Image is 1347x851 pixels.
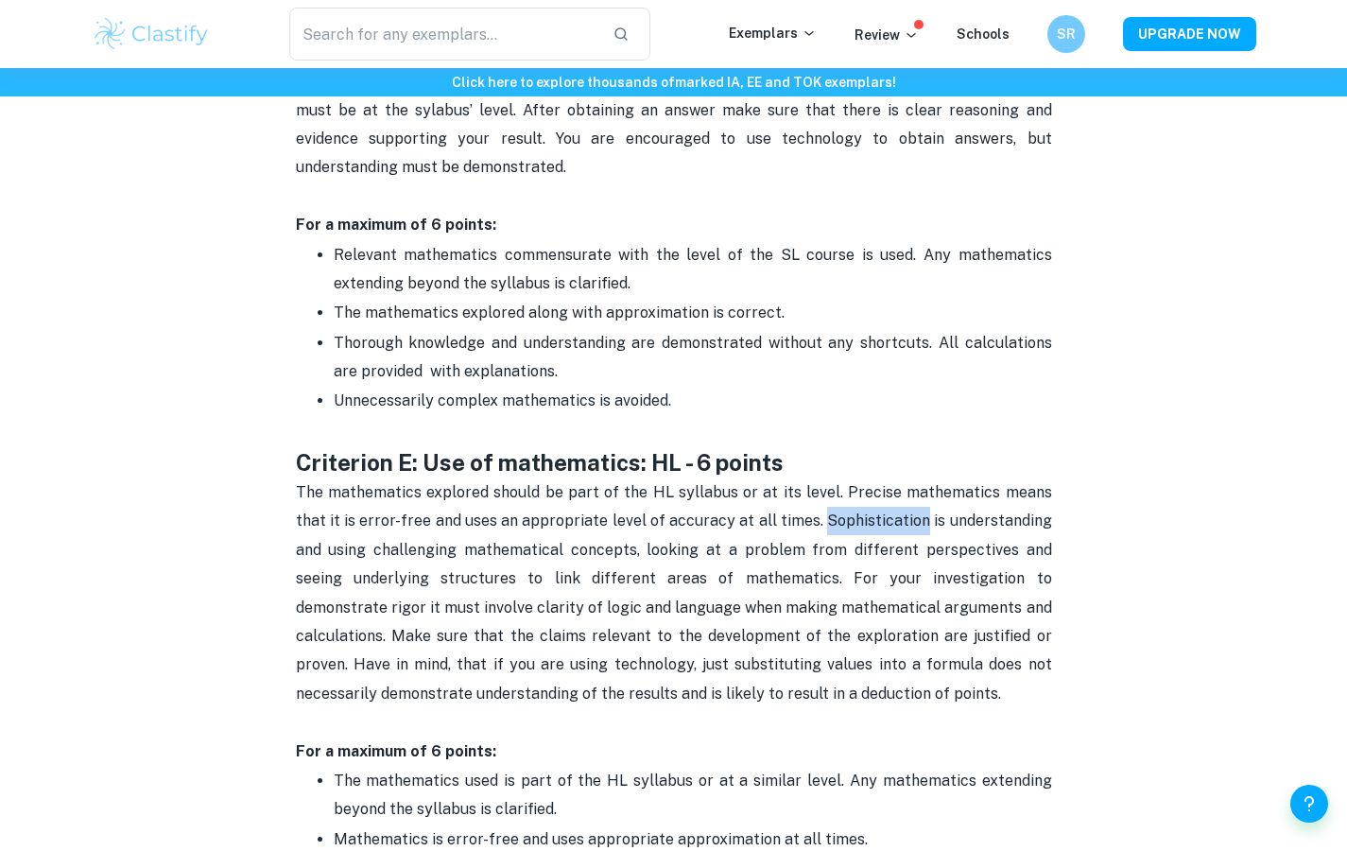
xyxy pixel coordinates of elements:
[296,449,784,476] strong: Criterion E: Use of mathematics: HL - 6 points
[92,15,212,53] img: Clastify logo
[4,72,1343,93] h6: Click here to explore thousands of marked IA, EE and TOK exemplars !
[296,216,496,234] strong: For a maximum of 6 points:
[289,8,598,61] input: Search for any exemplars...
[957,26,1010,42] a: Schools
[334,830,868,848] span: Mathematics is error-free and uses appropriate approximation at all times.
[1047,15,1085,53] button: SR
[855,25,919,45] p: Review
[334,772,1056,818] span: The mathematics used is part of the HL syllabus or at a similar level. Any mathematics extending ...
[334,304,785,321] span: The mathematics explored along with approximation is correct.
[296,483,1056,703] span: The mathematics explored should be part of the HL syllabus or at its level. Precise mathematics m...
[296,43,1056,177] span: The mathematics must support the development of the exploration towards the completion of its aim...
[334,334,1056,380] span: Thorough knowledge and understanding are demonstrated without any shortcuts. All calculations are...
[1290,785,1328,823] button: Help and Feedback
[1055,24,1077,44] h6: SR
[334,391,671,409] span: Unnecessarily complex mathematics is avoided.
[334,246,1056,292] span: Relevant mathematics commensurate with the level of the SL course is used. Any mathematics extend...
[1123,17,1256,51] button: UPGRADE NOW
[729,23,817,43] p: Exemplars
[296,742,496,760] strong: For a maximum of 6 points:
